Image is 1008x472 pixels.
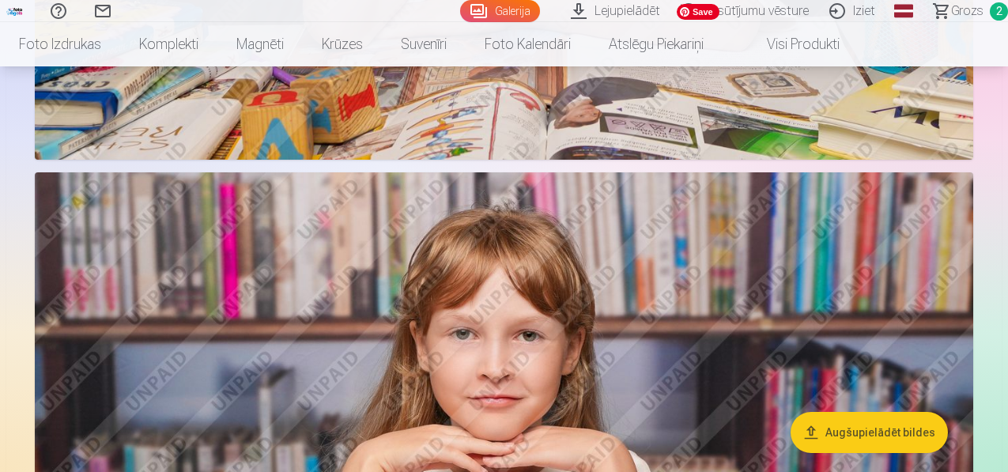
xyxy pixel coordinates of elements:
a: Krūzes [303,22,382,66]
a: Suvenīri [382,22,466,66]
span: 2 [990,2,1008,21]
a: Visi produkti [723,22,859,66]
img: /fa1 [6,6,24,16]
a: Atslēgu piekariņi [590,22,723,66]
button: Augšupielādēt bildes [791,412,948,453]
a: Foto kalendāri [466,22,590,66]
span: Grozs [951,2,983,21]
span: Save [677,4,719,20]
a: Komplekti [120,22,217,66]
a: Magnēti [217,22,303,66]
